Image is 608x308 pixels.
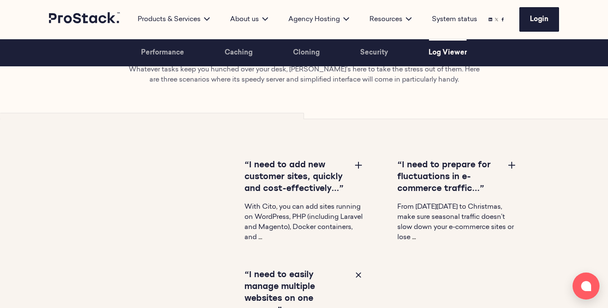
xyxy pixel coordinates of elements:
h3: “I need to add new customer sites, quickly and cost-effectively...” [244,160,347,195]
a: Login [519,7,559,32]
a: Caching [225,39,252,66]
span: With Cito, you can add sites running on WordPress, PHP (including Laravel and Magento), Docker co... [244,204,363,241]
span: Login [530,16,548,23]
div: Agency Hosting [278,14,359,25]
span: ... [258,234,262,241]
span: From [DATE][DATE] to Christmas, make sure seasonal traffic doesn’t slow down your e-commerce site... [397,204,514,241]
h3: “I need to prepare for fluctuations in e-commerce traffic...” [397,160,500,195]
a: Log Viewer [429,39,467,66]
div: Products & Services [128,14,220,25]
a: Cloning [293,39,320,66]
a: Prostack logo [49,12,121,27]
a: System status [432,14,477,25]
span: ... [412,234,416,241]
a: Performance [141,39,184,66]
a: Security [360,39,388,66]
button: Open chat window [573,273,600,300]
p: Whatever tasks keep you hunched over your desk, [PERSON_NAME]’s here to take the stress out of th... [125,65,483,85]
div: About us [220,14,278,25]
div: Resources [359,14,422,25]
